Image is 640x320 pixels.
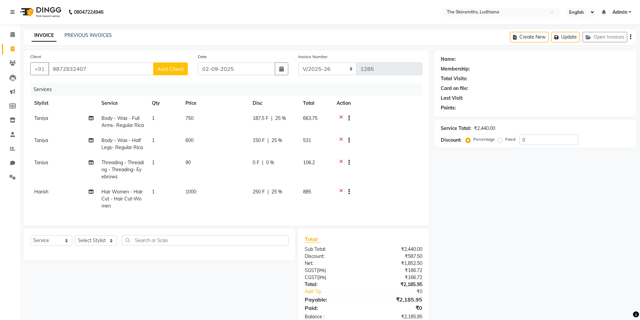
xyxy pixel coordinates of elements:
th: Action [333,96,422,111]
div: Net: [300,260,364,267]
span: SGST [305,267,317,273]
div: ₹2,440.00 [364,246,427,253]
div: ₹2,185.95 [364,295,427,304]
div: Services [31,83,427,96]
th: Price [181,96,249,111]
span: 600 [185,137,194,143]
th: Service [97,96,148,111]
div: Discount: [441,137,462,144]
div: Discount: [300,253,364,260]
div: ₹166.72 [364,267,427,274]
a: PREVIOUS INVOICES [65,32,112,38]
span: Body - Wax - Half Legs- Regular Rica [101,137,143,150]
div: ₹166.72 [364,274,427,281]
div: Name: [441,56,456,63]
span: | [267,137,269,144]
input: Search by Name/Mobile/Email/Code [48,62,154,75]
div: ₹1,852.50 [364,260,427,267]
div: ( ) [300,267,364,274]
div: Points: [441,104,456,111]
span: 9% [318,268,325,273]
input: Search or Scan [122,235,289,245]
span: 663.75 [303,115,317,121]
span: 25 % [271,137,282,144]
div: Total Visits: [441,75,467,82]
span: 1 [152,115,155,121]
span: 106.2 [303,159,315,166]
div: Last Visit: [441,95,463,102]
span: 750 [185,115,194,121]
div: Paid: [300,304,364,312]
span: 0 % [266,159,274,166]
div: Sub Total: [300,246,364,253]
button: +91 [30,62,49,75]
span: Admin [612,9,627,16]
div: Service Total: [441,125,471,132]
span: CGST [305,274,317,280]
button: Create New [510,32,549,42]
span: | [267,188,269,195]
img: logo [17,3,63,21]
span: 0 F [253,159,259,166]
th: Disc [249,96,299,111]
span: 187.5 F [253,115,268,122]
span: Taniya [34,159,48,166]
label: Client [30,54,41,60]
span: 885 [303,189,311,195]
button: Open Invoices [583,32,627,42]
span: 25 % [275,115,286,122]
div: Payable: [300,295,364,304]
span: 1 [152,159,155,166]
span: 531 [303,137,311,143]
span: 1000 [185,189,196,195]
span: 25 % [271,188,282,195]
span: 9% [318,275,325,280]
span: Threading - Threading - Threading- Eyebrows [101,159,144,180]
div: ₹587.50 [364,253,427,260]
span: 250 F [253,188,265,195]
div: ₹0 [374,288,427,295]
span: Harish [34,189,48,195]
b: 08047224946 [74,3,103,21]
span: | [262,159,263,166]
span: 150 F [253,137,265,144]
label: Invoice Number [298,54,328,60]
span: 90 [185,159,191,166]
div: Card on file: [441,85,468,92]
span: Total [305,236,320,243]
span: 1 [152,189,155,195]
span: Taniya [34,115,48,121]
span: Body - Wax - Full Arms- Regular Rica [101,115,144,128]
a: Add Tip [300,288,374,295]
div: ₹2,440.00 [474,125,495,132]
button: Update [551,32,580,42]
th: Total [299,96,333,111]
div: Membership: [441,65,470,73]
span: 1 [152,137,155,143]
span: | [271,115,272,122]
div: ( ) [300,274,364,281]
label: Percentage [473,136,495,142]
span: Taniya [34,137,48,143]
span: Add Client [157,65,184,72]
th: Qty [148,96,181,111]
a: INVOICE [32,30,56,42]
th: Stylist [30,96,97,111]
div: Total: [300,281,364,288]
label: Fixed [505,136,515,142]
button: Add Client [153,62,188,75]
div: ₹2,185.95 [364,281,427,288]
span: Hair Women - Hair Cut - Hair Cut-Women [101,189,143,209]
div: ₹0 [364,304,427,312]
label: Date [198,54,207,60]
